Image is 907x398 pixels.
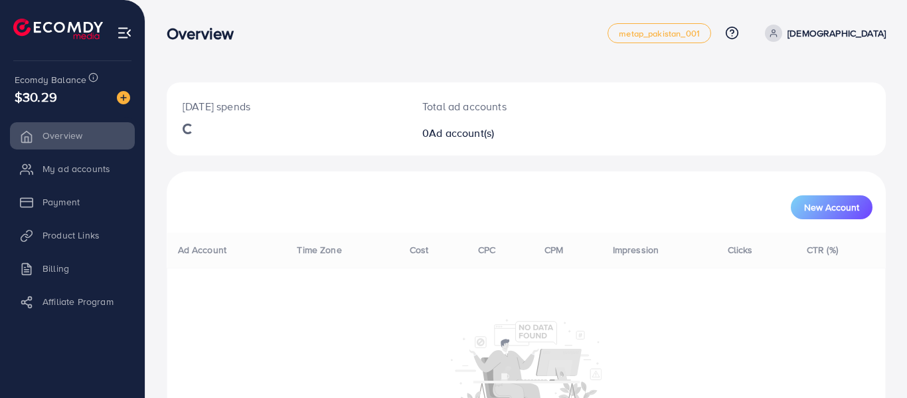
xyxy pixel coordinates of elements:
img: image [117,91,130,104]
img: logo [13,19,103,39]
button: New Account [791,195,872,219]
a: metap_pakistan_001 [608,23,711,43]
span: metap_pakistan_001 [619,29,700,38]
span: Ecomdy Balance [15,73,86,86]
img: menu [117,25,132,41]
p: [DEMOGRAPHIC_DATA] [787,25,886,41]
p: [DATE] spends [183,98,390,114]
span: $30.29 [15,87,57,106]
p: Total ad accounts [422,98,570,114]
span: New Account [804,203,859,212]
h2: 0 [422,127,570,140]
a: [DEMOGRAPHIC_DATA] [760,25,886,42]
h3: Overview [167,24,244,43]
span: Ad account(s) [429,126,494,140]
